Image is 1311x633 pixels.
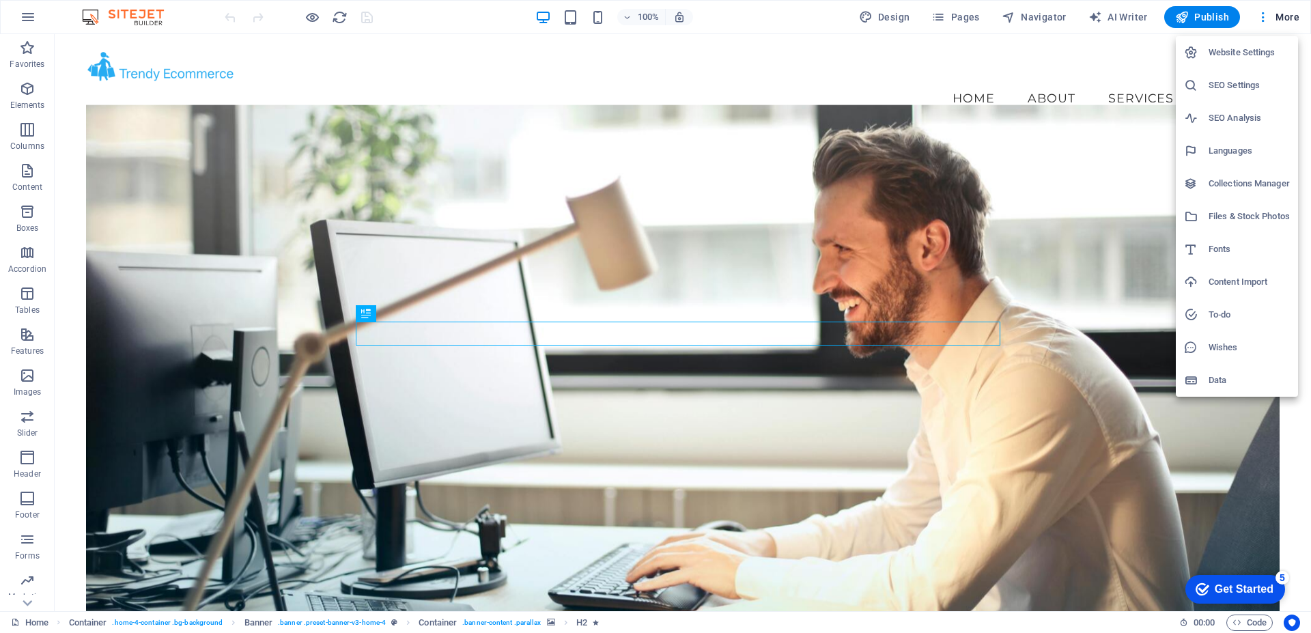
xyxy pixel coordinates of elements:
[1209,274,1290,290] h6: Content Import
[1209,44,1290,61] h6: Website Settings
[1209,110,1290,126] h6: SEO Analysis
[98,3,111,16] div: 5
[1209,175,1290,192] h6: Collections Manager
[8,7,107,36] div: Get Started 5 items remaining, 0% complete
[1209,143,1290,159] h6: Languages
[1209,307,1290,323] h6: To-do
[1209,208,1290,225] h6: Files & Stock Photos
[1209,372,1290,389] h6: Data
[1209,339,1290,356] h6: Wishes
[1209,241,1290,257] h6: Fonts
[1209,77,1290,94] h6: SEO Settings
[37,15,96,27] div: Get Started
